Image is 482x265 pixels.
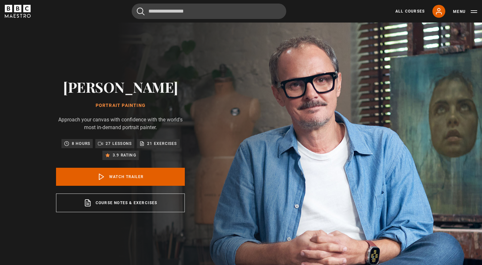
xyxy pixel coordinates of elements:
p: 27 lessons [106,140,132,147]
h2: [PERSON_NAME] [56,79,185,95]
a: Course notes & exercises [56,194,185,212]
input: Search [132,4,286,19]
p: 21 exercises [147,140,177,147]
button: Toggle navigation [453,8,477,15]
button: Submit the search query [137,7,145,15]
p: 3.9 rating [113,152,136,158]
p: 8 hours [72,140,90,147]
svg: BBC Maestro [5,5,31,18]
p: Approach your canvas with confidence with the world's most in-demand portrait painter. [56,116,185,131]
h1: Portrait Painting [56,103,185,108]
a: Watch Trailer [56,168,185,186]
a: All Courses [395,8,425,14]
